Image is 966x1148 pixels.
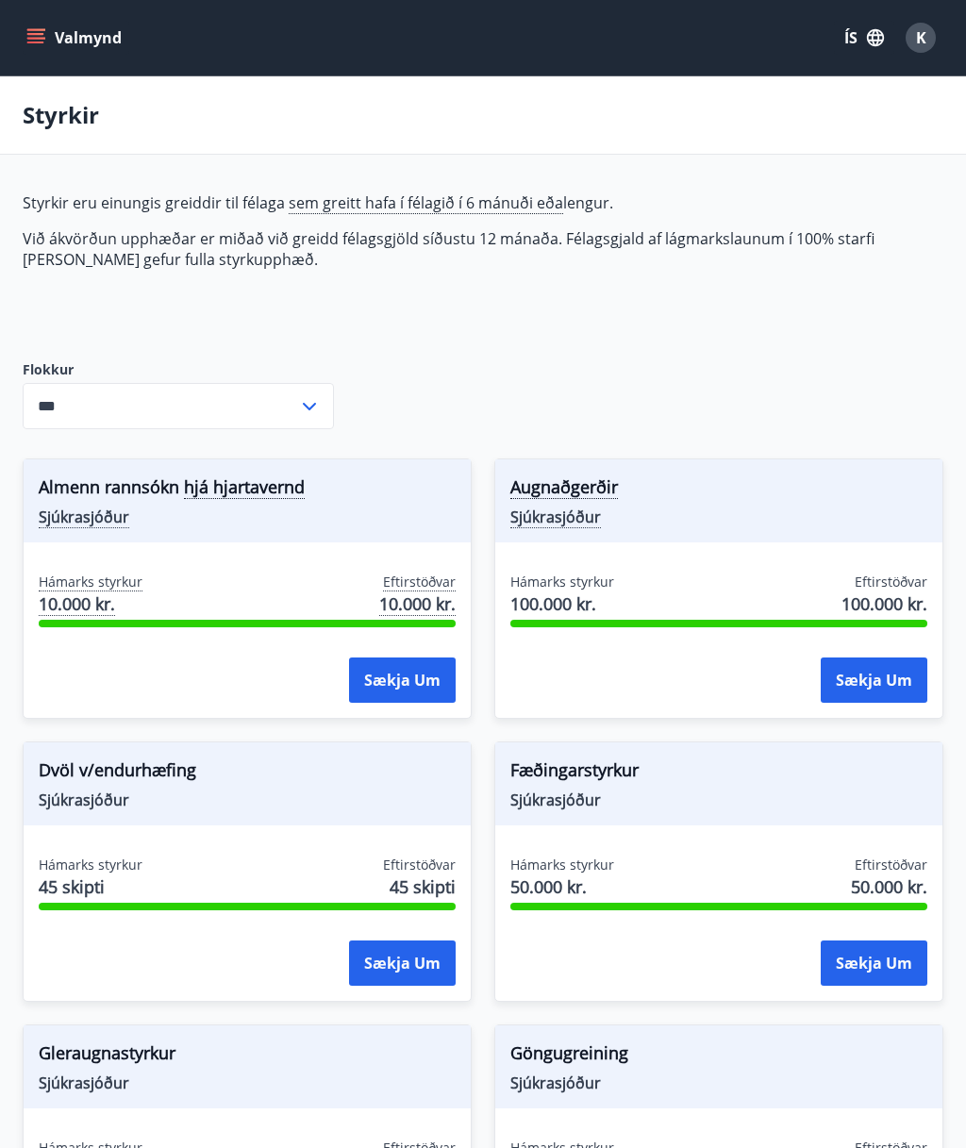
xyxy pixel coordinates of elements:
[855,856,927,874] span: Eftirstöðvar
[855,573,927,591] span: Eftirstöðvar
[510,573,614,591] span: Hámarks styrkur
[510,591,614,616] span: 100.000 kr.
[510,856,614,874] span: Hámarks styrkur
[510,1073,927,1093] span: Sjúkrasjóður
[39,790,456,810] span: Sjúkrasjóður
[898,15,943,60] button: K
[383,856,456,874] span: Eftirstöðvar
[510,757,927,790] span: Fæðingarstyrkur
[39,874,142,899] span: 45 skipti
[841,591,927,616] span: 100.000 kr.
[23,192,913,213] p: Styrkir eru einungis greiddir til félaga lengur.
[349,940,456,986] button: Sækja um
[821,657,927,703] button: Sækja um
[39,1073,456,1093] span: Sjúkrasjóður
[39,757,456,790] span: Dvöl v/endurhæfing
[834,21,894,55] button: ÍS
[23,21,129,55] button: menu
[23,99,99,131] p: Styrkir
[510,874,614,899] span: 50.000 kr.
[39,856,142,874] span: Hámarks styrkur
[510,790,927,810] span: Sjúkrasjóður
[851,874,927,899] span: 50.000 kr.
[23,360,334,379] label: Flokkur
[39,474,456,507] span: Almenn rannsókn
[390,874,456,899] span: 45 skipti
[349,657,456,703] button: Sækja um
[821,940,927,986] button: Sækja um
[39,1040,456,1073] span: Gleraugnastyrkur
[23,228,913,270] p: Við ákvörðun upphæðar er miðað við greidd félagsgjöld síðustu 12 mánaða. Félagsgjald af lágmarksl...
[916,27,926,48] span: K
[510,1040,927,1073] span: Göngugreining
